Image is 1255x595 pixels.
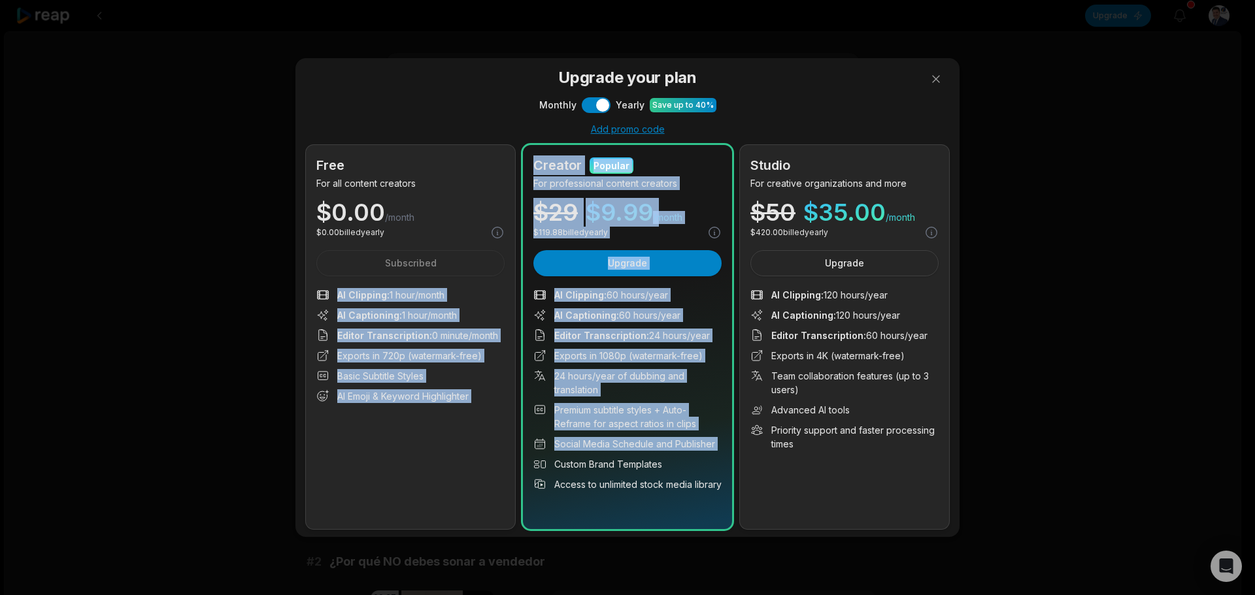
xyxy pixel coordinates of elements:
[586,201,653,224] span: $ 9.99
[385,211,414,224] span: /month
[1211,551,1242,582] div: Open Intercom Messenger
[886,211,915,224] span: /month
[337,330,432,341] span: Editor Transcription :
[533,437,722,451] li: Social Media Schedule and Publisher
[306,123,949,135] div: Add promo code
[771,308,900,322] span: 120 hours/year
[803,201,886,224] span: $ 35.00
[316,349,505,362] li: Exports in 720p (watermark-free)
[337,289,390,300] span: AI Clipping :
[771,289,824,300] span: AI Clipping :
[750,176,939,190] p: For creative organizations and more
[316,201,385,224] span: $ 0.00
[750,403,939,417] li: Advanced AI tools
[337,329,498,342] span: 0 minute/month
[594,159,629,172] div: Popular
[750,349,939,362] li: Exports in 4K (watermark-free)
[554,330,649,341] span: Editor Transcription :
[337,308,457,322] span: 1 hour/month
[750,201,795,224] div: $ 50
[554,310,619,321] span: AI Captioning :
[554,288,668,302] span: 60 hours/year
[771,329,928,342] span: 60 hours/year
[316,369,505,383] li: Basic Subtitle Styles
[316,389,505,403] li: AI Emoji & Keyword Highlighter
[771,310,836,321] span: AI Captioning :
[652,99,714,111] div: Save up to 40%
[750,250,939,276] button: Upgrade
[554,308,680,322] span: 60 hours/year
[337,310,402,321] span: AI Captioning :
[750,369,939,396] li: Team collaboration features (up to 3 users)
[316,227,384,238] p: $ 0.00 billed yearly
[616,98,644,112] span: Yearly
[533,349,722,362] li: Exports in 1080p (watermark-free)
[771,288,888,302] span: 120 hours/year
[750,227,828,238] p: $ 420.00 billed yearly
[653,211,682,224] span: /month
[554,329,710,342] span: 24 hours/year
[533,227,608,238] p: $ 119.88 billed yearly
[306,66,949,89] h3: Upgrade your plan
[554,289,607,300] span: AI Clipping :
[533,403,722,430] li: Premium subtitle styles + Auto-Reframe for aspect ratios in clips
[316,155,344,175] h2: Free
[750,423,939,451] li: Priority support and faster processing times
[533,155,582,175] h2: Creator
[533,369,722,396] li: 24 hours/year of dubbing and translation
[533,477,722,491] li: Access to unlimited stock media library
[337,288,444,302] span: 1 hour/month
[533,201,578,224] div: $ 29
[316,176,505,190] p: For all content creators
[771,330,866,341] span: Editor Transcription :
[533,457,722,471] li: Custom Brand Templates
[750,155,790,175] h2: Studio
[533,250,722,276] button: Upgrade
[539,98,577,112] span: Monthly
[533,176,722,190] p: For professional content creators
